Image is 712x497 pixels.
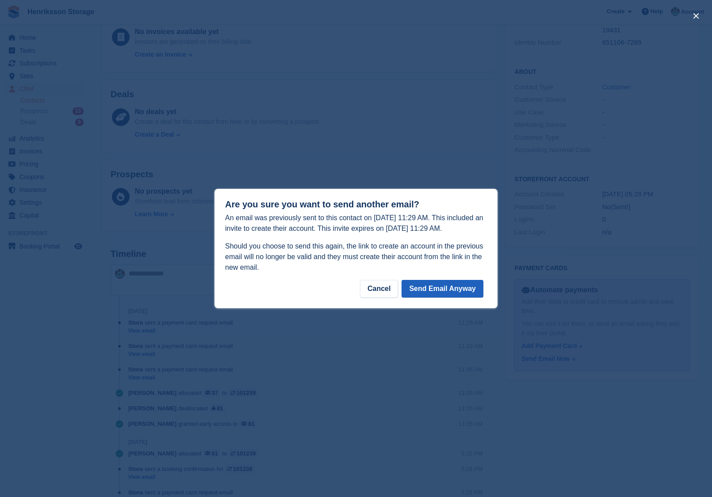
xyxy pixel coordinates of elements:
[689,9,703,23] button: close
[402,280,483,298] button: Send Email Anyway
[360,280,398,298] div: Cancel
[225,199,487,210] h1: Are you sure you want to send another email?
[225,241,487,273] p: Should you choose to send this again, the link to create an account in the previous email will no...
[225,213,487,234] p: An email was previously sent to this contact on [DATE] 11:29 AM. This included an invite to creat...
